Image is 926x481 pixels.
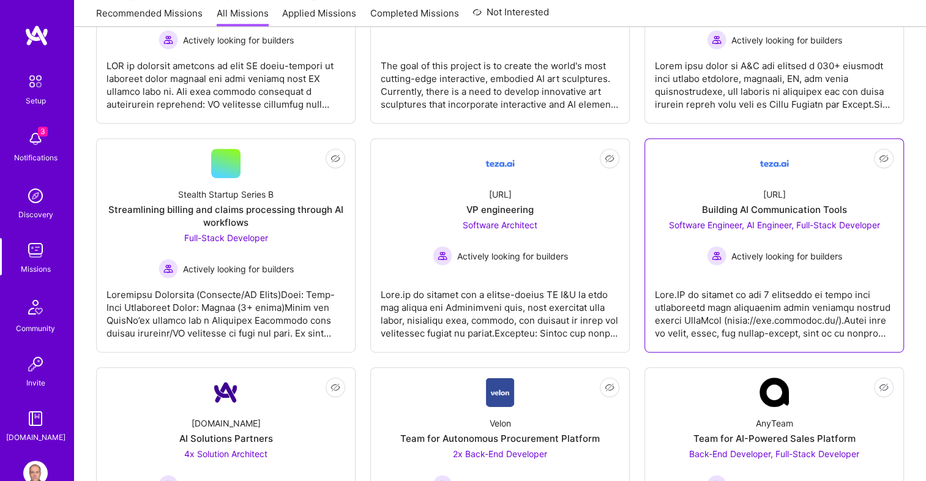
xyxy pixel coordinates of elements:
[330,154,340,163] i: icon EyeClosed
[457,250,568,263] span: Actively looking for builders
[466,203,534,216] div: VP engineering
[184,233,268,243] span: Full-Stack Developer
[763,188,786,201] div: [URL]
[106,149,345,342] a: Stealth Startup Series BStreamlining billing and claims processing through AI workflowsFull-Stack...
[159,30,178,50] img: Actively looking for builders
[731,250,842,263] span: Actively looking for builders
[731,34,842,47] span: Actively looking for builders
[453,449,547,459] span: 2x Back-End Developer
[23,69,48,94] img: setup
[23,352,48,376] img: Invite
[707,246,726,266] img: Actively looking for builders
[6,431,65,444] div: [DOMAIN_NAME]
[23,127,48,151] img: bell
[21,293,50,322] img: Community
[655,50,894,111] div: Lorem ipsu dolor si A&C adi elitsed d 030+ eiusmodt inci utlabo etdolore, magnaali, EN, adm venia...
[106,278,345,340] div: Loremipsu Dolorsita (Consecte/AD Elits)Doei: Temp-Inci Utlaboreet Dolor: Magnaa (3+ enima)Minim v...
[879,382,889,392] i: icon EyeClosed
[26,94,46,107] div: Setup
[217,7,269,27] a: All Missions
[179,432,273,445] div: AI Solutions Partners
[463,220,537,230] span: Software Architect
[192,417,261,430] div: [DOMAIN_NAME]
[381,149,619,342] a: Company Logo[URL]VP engineeringSoftware Architect Actively looking for buildersActively looking f...
[23,406,48,431] img: guide book
[178,188,274,201] div: Stealth Startup Series B
[433,246,452,266] img: Actively looking for builders
[18,208,53,221] div: Discovery
[16,322,55,335] div: Community
[693,432,856,445] div: Team for AI-Powered Sales Platform
[211,378,241,407] img: Company Logo
[472,5,549,27] a: Not Interested
[381,50,619,111] div: The goal of this project is to create the world's most cutting-edge interactive, embodied AI art ...
[26,376,45,389] div: Invite
[183,34,294,47] span: Actively looking for builders
[106,203,345,229] div: Streamlining billing and claims processing through AI workflows
[381,278,619,340] div: Lore.ip do sitamet con a elitse-doeius TE I&U la etdo mag aliqua eni Adminimveni quis, nost exerc...
[14,151,58,164] div: Notifications
[689,449,859,459] span: Back-End Developer, Full-Stack Developer
[159,259,178,278] img: Actively looking for builders
[485,149,515,178] img: Company Logo
[756,417,793,430] div: AnyTeam
[38,127,48,136] span: 3
[760,378,789,407] img: Company Logo
[23,238,48,263] img: teamwork
[655,149,894,342] a: Company Logo[URL]Building AI Communication ToolsSoftware Engineer, AI Engineer, Full-Stack Develo...
[489,188,512,201] div: [URL]
[106,50,345,111] div: LOR ip dolorsit ametcons ad elit SE doeiu-tempori ut laboreet dolor magnaal eni admi veniamq nost...
[24,24,49,47] img: logo
[486,378,515,407] img: Company Logo
[282,7,356,27] a: Applied Missions
[183,263,294,275] span: Actively looking for builders
[400,432,600,445] div: Team for Autonomous Procurement Platform
[184,449,267,459] span: 4x Solution Architect
[21,263,51,275] div: Missions
[669,220,880,230] span: Software Engineer, AI Engineer, Full-Stack Developer
[330,382,340,392] i: icon EyeClosed
[605,154,614,163] i: icon EyeClosed
[490,417,511,430] div: Velon
[96,7,203,27] a: Recommended Missions
[760,149,789,178] img: Company Logo
[707,30,726,50] img: Actively looking for builders
[879,154,889,163] i: icon EyeClosed
[23,184,48,208] img: discovery
[605,382,614,392] i: icon EyeClosed
[370,7,459,27] a: Completed Missions
[655,278,894,340] div: Lore.IP do sitamet co adi 7 elitseddo ei tempo inci utlaboreetd magn aliquaenim admin veniamqu no...
[702,203,847,216] div: Building AI Communication Tools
